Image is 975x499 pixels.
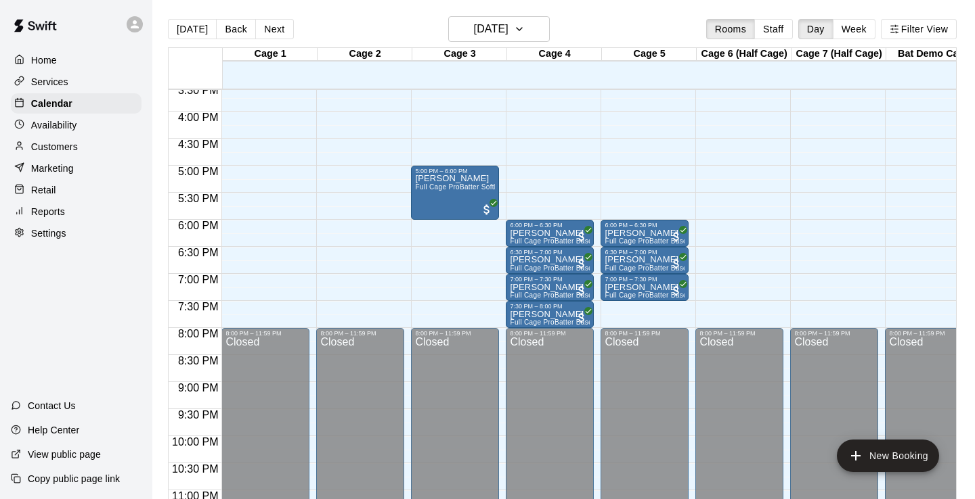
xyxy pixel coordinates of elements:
div: Cage 7 (Half Cage) [792,48,886,61]
a: Retail [11,180,142,200]
button: Rooms [706,19,755,39]
span: 9:30 PM [175,409,222,421]
span: All customers have paid [670,257,683,270]
a: Settings [11,223,142,243]
div: Cage 3 [412,48,507,61]
span: 7:30 PM [175,301,222,312]
p: Help Center [28,423,79,437]
span: 8:00 PM [175,328,222,339]
span: Full Cage ProBatter Baseball ⚾ Simulator with HItTrax [510,291,687,299]
div: 6:30 PM – 7:00 PM [510,249,590,256]
div: 8:00 PM – 11:59 PM [510,330,590,337]
div: 6:00 PM – 6:30 PM [605,222,685,229]
div: 6:30 PM – 7:00 PM [605,249,685,256]
p: Availability [31,118,77,132]
span: 5:00 PM [175,166,222,177]
p: Settings [31,227,66,240]
div: 6:00 PM – 6:30 PM [510,222,590,229]
span: All customers have paid [575,230,588,243]
span: 6:00 PM [175,220,222,231]
span: Full Cage ProBatter Softball 🥎 Simulator with HItTrax [415,183,589,191]
a: Customers [11,137,142,157]
div: 7:00 PM – 7:30 PM: Jeffrey Sexson [601,274,689,301]
a: Availability [11,115,142,135]
div: 8:00 PM – 11:59 PM [605,330,685,337]
div: Cage 4 [507,48,602,61]
button: Day [798,19,833,39]
button: [DATE] [448,16,550,42]
p: Services [31,75,68,89]
span: All customers have paid [670,284,683,298]
div: 7:00 PM – 7:30 PM: Jenna Hoyt [506,274,594,301]
p: Reports [31,205,65,218]
button: add [837,439,939,472]
div: 8:00 PM – 11:59 PM [889,330,969,337]
p: Retail [31,183,56,197]
div: Cage 2 [318,48,412,61]
div: 7:00 PM – 7:30 PM [510,276,590,283]
span: Full Cage ProBatter Baseball ⚾ Simulator with HItTrax [510,318,687,326]
span: 5:30 PM [175,193,222,204]
span: All customers have paid [575,257,588,270]
div: 8:00 PM – 11:59 PM [225,330,305,337]
span: All customers have paid [670,230,683,243]
span: 4:30 PM [175,139,222,150]
span: 4:00 PM [175,112,222,123]
span: 8:30 PM [175,355,222,366]
p: Home [31,53,57,67]
span: Full Cage ProBatter Baseball ⚾ Simulator with HItTrax [510,237,687,245]
div: 6:00 PM – 6:30 PM: Ryan Beathe [506,220,594,247]
button: Week [833,19,875,39]
span: 10:30 PM [169,463,221,475]
button: Back [216,19,256,39]
h6: [DATE] [474,20,508,39]
button: [DATE] [168,19,217,39]
span: All customers have paid [575,284,588,298]
div: Cage 1 [223,48,318,61]
a: Marketing [11,158,142,179]
div: 8:00 PM – 11:59 PM [794,330,874,337]
div: 7:30 PM – 8:00 PM [510,303,590,310]
p: Calendar [31,97,72,110]
div: Cage 6 (Half Cage) [697,48,792,61]
span: 9:00 PM [175,382,222,394]
a: Calendar [11,93,142,114]
p: Customers [31,140,78,153]
p: View public page [28,448,101,461]
p: Copy public page link [28,472,120,485]
div: 6:00 PM – 6:30 PM: Ryan Beathe [601,220,689,247]
span: Full Cage ProBatter Baseball ⚾ Simulator with HItTrax [605,291,782,299]
div: 6:30 PM – 7:00 PM: Jenna Hoyt [506,247,594,274]
div: 8:00 PM – 11:59 PM [415,330,495,337]
span: Full Cage ProBatter Baseball ⚾ Simulator with HItTrax [605,264,782,272]
div: 8:00 PM – 11:59 PM [320,330,400,337]
span: All customers have paid [575,311,588,325]
div: 6:30 PM – 7:00 PM: Jeffrey Sexson [601,247,689,274]
a: Reports [11,201,142,222]
div: 7:30 PM – 8:00 PM: Michael Dean [506,301,594,328]
div: 7:00 PM – 7:30 PM [605,276,685,283]
span: 7:00 PM [175,274,222,285]
button: Staff [754,19,793,39]
div: Cage 5 [602,48,697,61]
div: 5:00 PM – 6:00 PM [415,168,495,174]
span: All customers have paid [480,203,494,216]
div: 8:00 PM – 11:59 PM [699,330,779,337]
a: Services [11,72,142,92]
button: Next [255,19,293,39]
button: Filter View [881,19,957,39]
p: Contact Us [28,399,76,412]
div: 5:00 PM – 6:00 PM: Rebecca Baggett [411,166,499,220]
a: Home [11,50,142,70]
p: Marketing [31,162,74,175]
span: 6:30 PM [175,247,222,258]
